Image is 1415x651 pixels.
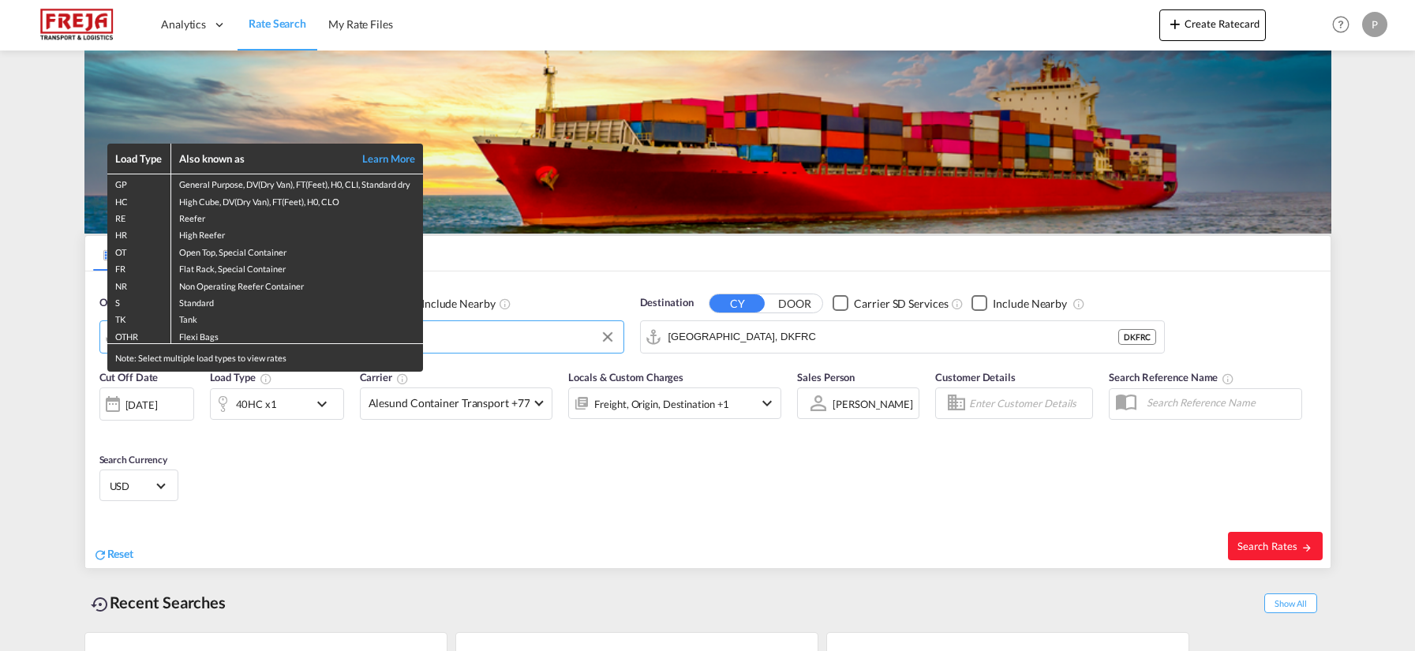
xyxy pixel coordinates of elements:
[107,208,170,225] td: RE
[107,309,170,326] td: TK
[107,242,170,259] td: OT
[170,192,423,208] td: High Cube, DV(Dry Van), FT(Feet), H0, CLO
[170,242,423,259] td: Open Top, Special Container
[179,152,345,166] div: Also known as
[170,276,423,293] td: Non Operating Reefer Container
[170,208,423,225] td: Reefer
[107,225,170,241] td: HR
[107,293,170,309] td: S
[170,293,423,309] td: Standard
[170,259,423,275] td: Flat Rack, Special Container
[170,327,423,344] td: Flexi Bags
[107,174,170,192] td: GP
[107,276,170,293] td: NR
[107,192,170,208] td: HC
[170,309,423,326] td: Tank
[107,259,170,275] td: FR
[170,174,423,192] td: General Purpose, DV(Dry Van), FT(Feet), H0, CLI, Standard dry
[107,327,170,344] td: OTHR
[344,152,415,166] a: Learn More
[107,344,423,372] div: Note: Select multiple load types to view rates
[170,225,423,241] td: High Reefer
[107,144,170,174] th: Load Type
